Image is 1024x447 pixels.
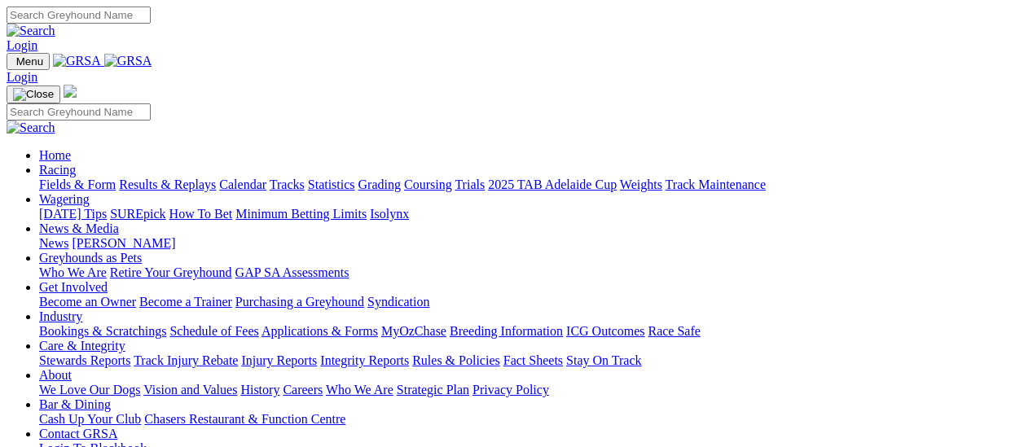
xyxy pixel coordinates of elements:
[53,54,101,68] img: GRSA
[7,121,55,135] img: Search
[370,207,409,221] a: Isolynx
[39,251,142,265] a: Greyhounds as Pets
[39,280,108,294] a: Get Involved
[39,397,111,411] a: Bar & Dining
[39,383,1017,397] div: About
[235,265,349,279] a: GAP SA Assessments
[450,324,563,338] a: Breeding Information
[270,177,305,191] a: Tracks
[488,177,617,191] a: 2025 TAB Adelaide Cup
[13,88,54,101] img: Close
[39,324,166,338] a: Bookings & Scratchings
[39,207,1017,221] div: Wagering
[134,353,238,367] a: Track Injury Rebate
[39,192,90,206] a: Wagering
[39,265,107,279] a: Who We Are
[566,353,641,367] a: Stay On Track
[39,339,125,353] a: Care & Integrity
[7,24,55,38] img: Search
[39,265,1017,280] div: Greyhounds as Pets
[39,412,141,426] a: Cash Up Your Club
[39,412,1017,427] div: Bar & Dining
[119,177,216,191] a: Results & Replays
[110,265,232,279] a: Retire Your Greyhound
[308,177,355,191] a: Statistics
[64,85,77,98] img: logo-grsa-white.png
[39,295,1017,309] div: Get Involved
[620,177,662,191] a: Weights
[39,177,1017,192] div: Racing
[143,383,237,397] a: Vision and Values
[241,353,317,367] a: Injury Reports
[104,54,152,68] img: GRSA
[320,353,409,367] a: Integrity Reports
[240,383,279,397] a: History
[72,236,175,250] a: [PERSON_NAME]
[326,383,393,397] a: Who We Are
[648,324,700,338] a: Race Safe
[503,353,563,367] a: Fact Sheets
[261,324,378,338] a: Applications & Forms
[39,148,71,162] a: Home
[39,207,107,221] a: [DATE] Tips
[39,295,136,309] a: Become an Owner
[39,324,1017,339] div: Industry
[219,177,266,191] a: Calendar
[110,207,165,221] a: SUREpick
[412,353,500,367] a: Rules & Policies
[139,295,232,309] a: Become a Trainer
[7,53,50,70] button: Toggle navigation
[472,383,549,397] a: Privacy Policy
[404,177,452,191] a: Coursing
[39,236,68,250] a: News
[39,236,1017,251] div: News & Media
[7,38,37,52] a: Login
[7,85,60,103] button: Toggle navigation
[39,353,130,367] a: Stewards Reports
[235,207,367,221] a: Minimum Betting Limits
[39,368,72,382] a: About
[455,177,485,191] a: Trials
[7,103,151,121] input: Search
[7,70,37,84] a: Login
[7,7,151,24] input: Search
[666,177,766,191] a: Track Maintenance
[39,177,116,191] a: Fields & Form
[39,353,1017,368] div: Care & Integrity
[397,383,469,397] a: Strategic Plan
[283,383,323,397] a: Careers
[39,427,117,440] a: Contact GRSA
[169,324,258,338] a: Schedule of Fees
[39,383,140,397] a: We Love Our Dogs
[39,309,82,323] a: Industry
[169,207,233,221] a: How To Bet
[381,324,446,338] a: MyOzChase
[358,177,401,191] a: Grading
[39,163,76,177] a: Racing
[144,412,345,426] a: Chasers Restaurant & Function Centre
[235,295,364,309] a: Purchasing a Greyhound
[566,324,644,338] a: ICG Outcomes
[16,55,43,68] span: Menu
[39,221,119,235] a: News & Media
[367,295,429,309] a: Syndication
